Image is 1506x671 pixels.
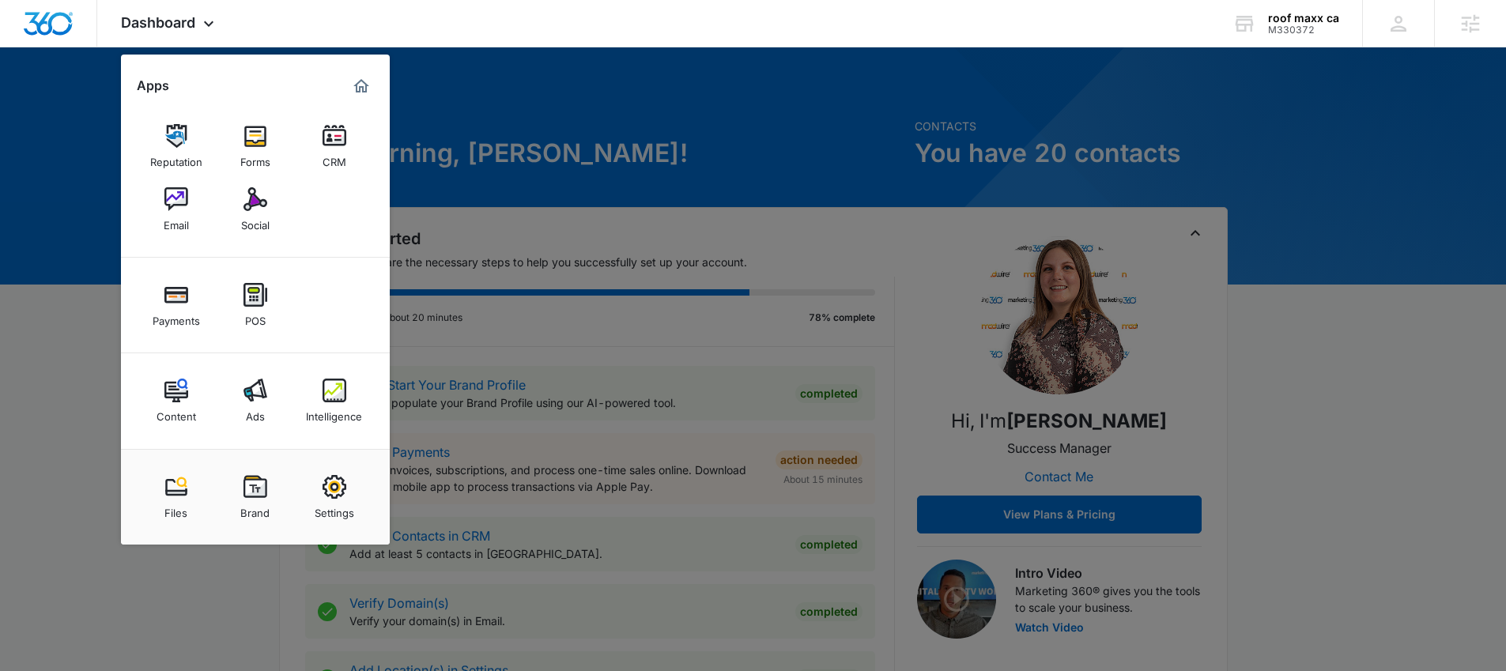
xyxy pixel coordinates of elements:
div: Email [164,211,189,232]
div: Forms [240,148,270,168]
a: Social [225,179,285,239]
div: Content [157,402,196,423]
a: POS [225,275,285,335]
h2: Apps [137,78,169,93]
a: Settings [304,467,364,527]
a: Forms [225,116,285,176]
div: Brand [240,499,270,519]
a: Ads [225,371,285,431]
img: tab_domain_overview_orange.svg [43,92,55,104]
span: Dashboard [121,14,195,31]
a: Brand [225,467,285,527]
div: account name [1268,12,1339,25]
a: Marketing 360® Dashboard [349,74,374,99]
img: website_grey.svg [25,41,38,54]
div: Intelligence [306,402,362,423]
div: Ads [246,402,265,423]
a: Reputation [146,116,206,176]
div: POS [245,307,266,327]
div: Settings [315,499,354,519]
div: v 4.0.24 [44,25,77,38]
a: Payments [146,275,206,335]
a: Email [146,179,206,239]
img: logo_orange.svg [25,25,38,38]
div: Domain Overview [60,93,142,104]
div: Domain: [DOMAIN_NAME] [41,41,174,54]
div: Social [241,211,270,232]
a: Intelligence [304,371,364,431]
div: Files [164,499,187,519]
div: Reputation [150,148,202,168]
a: CRM [304,116,364,176]
img: tab_keywords_by_traffic_grey.svg [157,92,170,104]
div: Payments [153,307,200,327]
div: account id [1268,25,1339,36]
div: CRM [323,148,346,168]
div: Keywords by Traffic [175,93,266,104]
a: Content [146,371,206,431]
a: Files [146,467,206,527]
